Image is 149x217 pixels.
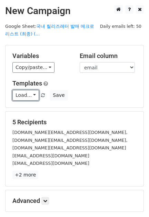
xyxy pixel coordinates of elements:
h5: Variables [12,52,69,60]
a: 국내 릴리즈레터 발매 메크로 리스트 (최종) (... [5,24,94,37]
small: [EMAIL_ADDRESS][DOMAIN_NAME] [12,161,89,166]
button: Save [50,90,68,101]
a: Daily emails left: 50 [98,24,144,29]
small: Google Sheet: [5,24,94,37]
a: +2 more [12,171,38,179]
small: [DOMAIN_NAME][EMAIL_ADDRESS][DOMAIN_NAME], [DOMAIN_NAME][EMAIL_ADDRESS][DOMAIN_NAME], [DOMAIN_NAM... [12,130,128,150]
h2: New Campaign [5,5,144,17]
a: Templates [12,80,42,87]
h5: Email column [80,52,137,60]
small: [EMAIL_ADDRESS][DOMAIN_NAME] [12,153,89,158]
h5: 5 Recipients [12,118,137,126]
span: Daily emails left: 50 [98,23,144,30]
a: Load... [12,90,39,101]
iframe: Chat Widget [115,184,149,217]
a: Copy/paste... [12,62,54,73]
h5: Advanced [12,197,137,205]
